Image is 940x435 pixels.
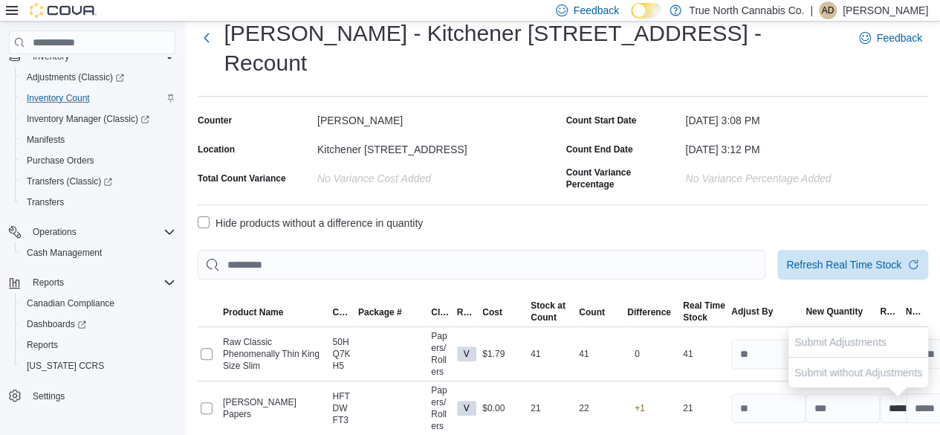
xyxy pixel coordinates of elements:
span: Vault [457,347,476,361]
div: [DATE] 3:12 PM [685,138,928,155]
span: HFTDWFT3 [332,390,351,426]
span: 50HQ7KH5 [332,336,351,372]
span: Transfers (Classic) [21,173,175,190]
img: Cova [30,3,97,18]
span: Reports [27,339,58,351]
div: Alexander Davidd [819,1,837,19]
a: Dashboards [15,314,181,335]
span: Product Name [223,306,283,318]
label: Count End Date [566,144,633,155]
span: Cash Management [27,247,102,259]
button: Room [454,303,479,321]
span: Cash Management [21,244,175,262]
span: AD [822,1,834,19]
p: True North Cannabis Co. [689,1,804,19]
button: Canadian Compliance [15,293,181,314]
span: Catalog SKU [332,306,351,318]
button: Package # [355,303,428,321]
button: Reports [15,335,181,355]
div: [DATE] 3:08 PM [685,109,928,126]
div: No Variance Percentage added [685,167,928,184]
a: Transfers [21,193,70,211]
div: No Variance Cost added [317,167,560,184]
span: Classification [431,306,450,318]
span: Feedback [574,3,619,18]
p: [PERSON_NAME] [843,1,928,19]
button: [US_STATE] CCRS [15,355,181,376]
span: Stock at Count [531,300,565,323]
span: Manifests [21,131,175,149]
span: Adjustments (Classic) [21,68,175,86]
span: Inventory Count [21,89,175,107]
div: Difference [627,306,671,318]
button: Submit Adjustments [788,327,892,357]
div: $1.79 [479,345,528,363]
a: Feedback [853,23,928,53]
span: Juicy Jay Grape Papers [223,396,326,420]
span: New Quantity [806,306,863,318]
button: Difference [624,303,680,321]
button: Operations [3,222,181,242]
label: Counter [198,115,232,126]
span: Notes [906,306,925,318]
input: This is a search bar. After typing your query, hit enter to filter the results lower in the page. [198,250,765,280]
span: Washington CCRS [21,357,175,375]
div: Total Count Variance [198,173,285,184]
button: Stock atCount [528,297,576,326]
div: Count Variance Percentage [566,167,680,190]
p: | [810,1,813,19]
span: Dashboards [27,318,86,330]
span: Purchase Orders [21,152,175,170]
div: 41 [680,345,728,363]
span: Reason Code [880,306,899,318]
span: Inventory Manager (Classic) [27,113,149,125]
span: Reports [27,274,175,291]
span: Purchase Orders [27,155,94,167]
button: Inventory Count [15,88,181,109]
span: Real Time Stock [683,300,725,323]
span: Transfers [21,193,175,211]
button: Next [198,23,215,53]
span: Operations [27,223,175,241]
span: Canadian Compliance [27,297,114,309]
span: Adjust By [731,306,773,318]
button: Classification [428,303,453,321]
span: Feedback [877,30,922,45]
label: Location [198,144,235,155]
span: Transfers (Classic) [27,175,112,187]
span: Inventory Manager (Classic) [21,110,175,128]
button: Catalog SKU [329,303,354,321]
span: Cost [482,306,502,318]
label: Hide products without a difference in quantity [198,214,423,232]
button: Manifests [15,129,181,150]
a: Canadian Compliance [21,294,120,312]
span: Vault [464,402,470,415]
label: Count Start Date [566,115,637,126]
span: Reports [33,277,64,289]
div: Papers/Rollers [428,327,453,381]
div: 41 [528,345,576,363]
div: Real Time [683,300,725,312]
span: Settings [27,387,175,405]
a: Dashboards [21,315,92,333]
a: [US_STATE] CCRS [21,357,110,375]
input: Dark Mode [631,3,662,19]
div: 41 [576,345,624,363]
a: Adjustments (Classic) [15,67,181,88]
div: Stock [683,312,725,323]
a: Inventory Count [21,89,96,107]
span: Raw Classic Phenomenally Thin King Size Slim [223,336,326,372]
span: Adjustments (Classic) [27,71,124,83]
div: [PERSON_NAME] [317,109,560,126]
button: Submit without Adjustments [788,358,928,387]
button: Count [576,303,624,321]
a: Inventory Manager (Classic) [15,109,181,129]
span: Vault [464,347,470,361]
span: Reports [21,336,175,354]
p: 0 [635,348,640,360]
div: 21 [680,399,728,417]
span: Inventory Count [27,92,90,104]
span: Operations [33,226,77,238]
div: Kitchener [STREET_ADDRESS] [317,138,560,155]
